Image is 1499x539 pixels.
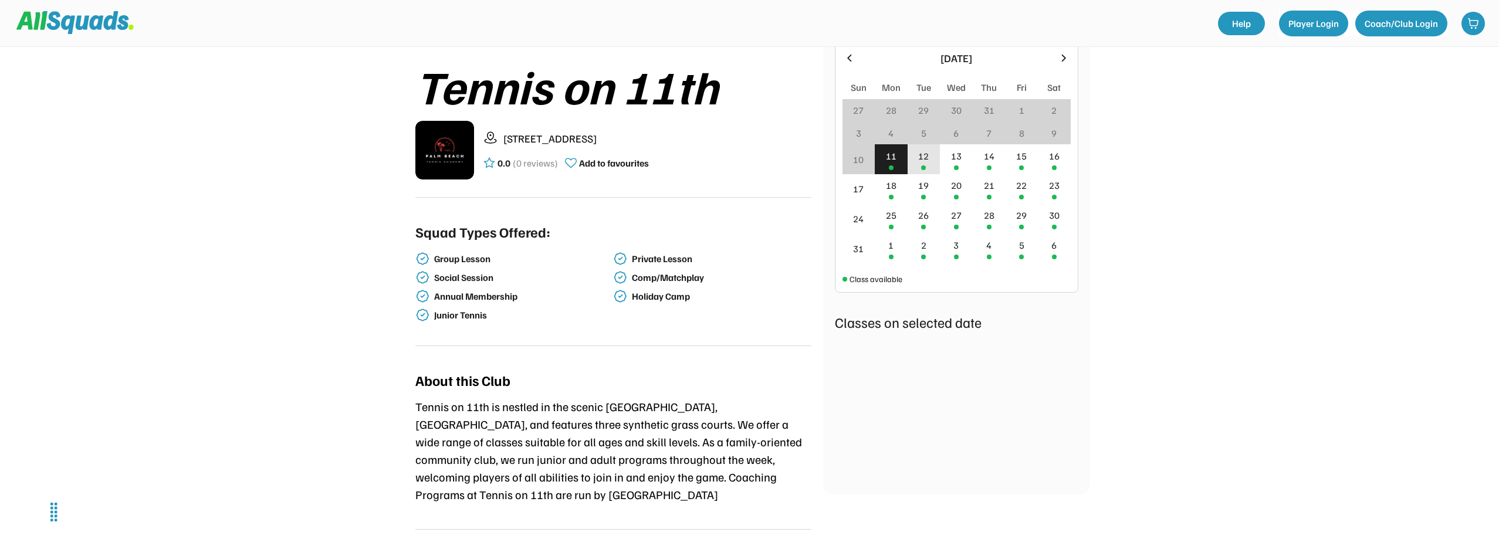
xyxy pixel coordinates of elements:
div: 29 [918,103,929,117]
div: Tennis on 11th [415,60,811,111]
div: 28 [886,103,896,117]
img: check-verified-01.svg [415,252,429,266]
div: Class available [850,273,902,285]
a: Help [1218,12,1265,35]
div: Tennis on 11th is nestled in the scenic [GEOGRAPHIC_DATA], [GEOGRAPHIC_DATA], and features three ... [415,398,811,503]
div: Wed [947,80,966,94]
div: 6 [953,126,959,140]
div: 2 [1051,103,1057,117]
div: [STREET_ADDRESS] [503,131,811,147]
img: check-verified-01.svg [415,308,429,322]
div: Thu [981,80,997,94]
img: check-verified-01.svg [613,289,627,303]
div: 13 [951,149,962,163]
div: 4 [888,126,894,140]
div: 15 [1016,149,1027,163]
div: Mon [882,80,901,94]
div: [DATE] [862,50,1051,66]
div: 21 [984,178,994,192]
div: (0 reviews) [513,156,558,170]
div: 23 [1049,178,1060,192]
div: 12 [918,149,929,163]
button: Coach/Club Login [1355,11,1447,36]
img: IMG_2979.png [415,121,474,179]
div: 17 [853,182,864,196]
div: 5 [1019,238,1024,252]
div: 16 [1049,149,1060,163]
div: 11 [886,149,896,163]
div: Group Lesson [434,253,611,265]
img: check-verified-01.svg [415,270,429,284]
div: 4 [986,238,992,252]
div: 30 [951,103,962,117]
div: Fri [1017,80,1027,94]
div: Sat [1047,80,1061,94]
div: 1 [1019,103,1024,117]
img: shopping-cart-01%20%281%29.svg [1467,18,1479,29]
div: 18 [886,178,896,192]
div: 20 [951,178,962,192]
div: Annual Membership [434,291,611,302]
div: 19 [918,178,929,192]
div: 6 [1051,238,1057,252]
div: 27 [951,208,962,222]
div: 3 [856,126,861,140]
div: 3 [953,238,959,252]
div: Holiday Camp [632,291,809,302]
div: Comp/Matchplay [632,272,809,283]
div: Sun [851,80,867,94]
div: 10 [853,152,864,167]
div: 14 [984,149,994,163]
div: 8 [1019,126,1024,140]
div: 28 [984,208,994,222]
div: About this Club [415,369,510,391]
div: 30 [1049,208,1060,222]
button: Player Login [1279,11,1348,36]
div: 7 [986,126,992,140]
div: 27 [853,103,864,117]
div: 1 [888,238,894,252]
div: 25 [886,208,896,222]
div: 31 [853,242,864,256]
div: Junior Tennis [434,310,611,321]
div: 29 [1016,208,1027,222]
div: Social Session [434,272,611,283]
div: 24 [853,212,864,226]
div: 26 [918,208,929,222]
div: Squad Types Offered: [415,221,550,242]
div: 31 [984,103,994,117]
div: Private Lesson [632,253,809,265]
div: Add to favourites [579,156,649,170]
div: Tue [916,80,931,94]
div: 2 [921,238,926,252]
div: Classes on selected date [835,311,1078,333]
div: 9 [1051,126,1057,140]
img: check-verified-01.svg [613,270,627,284]
div: 0.0 [498,156,510,170]
div: 22 [1016,178,1027,192]
img: Squad%20Logo.svg [16,11,134,33]
img: check-verified-01.svg [613,252,627,266]
div: 5 [921,126,926,140]
img: check-verified-01.svg [415,289,429,303]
